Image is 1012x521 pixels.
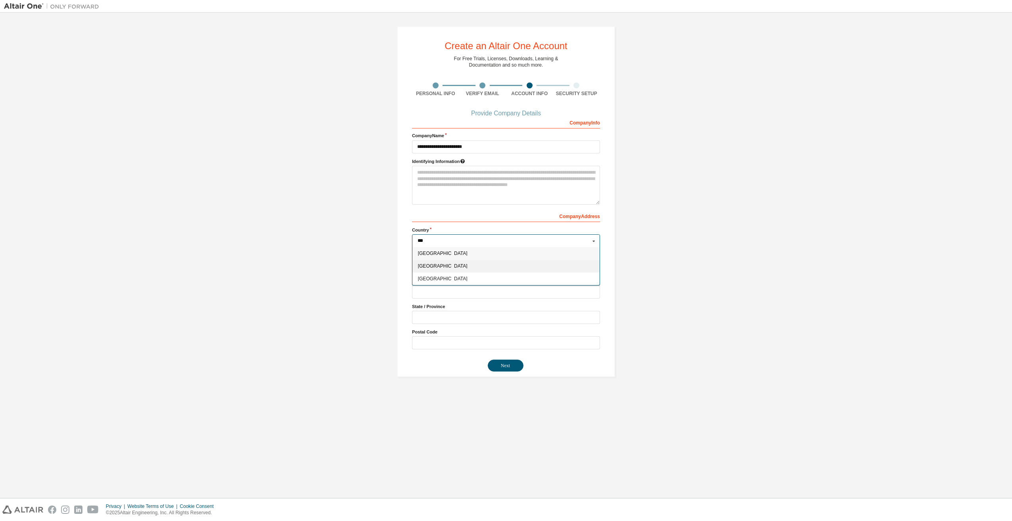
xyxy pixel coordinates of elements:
[412,303,600,310] label: State / Province
[2,506,43,514] img: altair_logo.svg
[418,276,594,281] span: [GEOGRAPHIC_DATA]
[87,506,99,514] img: youtube.svg
[48,506,56,514] img: facebook.svg
[412,209,600,222] div: Company Address
[127,503,180,510] div: Website Terms of Use
[180,503,218,510] div: Cookie Consent
[418,264,594,268] span: [GEOGRAPHIC_DATA]
[106,503,127,510] div: Privacy
[412,132,600,139] label: Company Name
[553,90,600,97] div: Security Setup
[412,329,600,335] label: Postal Code
[4,2,103,10] img: Altair One
[412,116,600,128] div: Company Info
[488,360,523,372] button: Next
[445,41,567,51] div: Create an Altair One Account
[459,90,506,97] div: Verify Email
[412,90,459,97] div: Personal Info
[506,90,553,97] div: Account Info
[61,506,69,514] img: instagram.svg
[412,227,600,233] label: Country
[418,251,594,256] span: [GEOGRAPHIC_DATA]
[412,158,600,165] label: Please provide any information that will help our support team identify your company. Email and n...
[74,506,82,514] img: linkedin.svg
[454,56,558,68] div: For Free Trials, Licenses, Downloads, Learning & Documentation and so much more.
[412,111,600,116] div: Provide Company Details
[106,510,218,516] p: © 2025 Altair Engineering, Inc. All Rights Reserved.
